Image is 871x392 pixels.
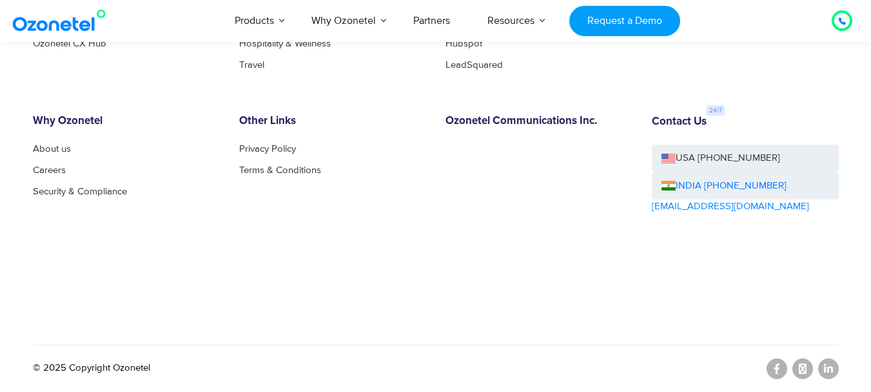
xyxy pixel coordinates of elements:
a: Careers [33,165,66,175]
a: Terms & Conditions [239,165,321,175]
h6: Other Links [239,115,426,128]
a: Ozonetel CX Hub [33,39,106,48]
a: Travel [239,60,264,70]
a: USA [PHONE_NUMBER] [652,145,839,172]
img: ind-flag.png [661,181,676,191]
a: LeadSquared [445,60,503,70]
a: INDIA [PHONE_NUMBER] [661,179,787,194]
a: Security & Compliance [33,187,127,196]
h6: Ozonetel Communications Inc. [445,115,632,128]
a: Hospitality & Wellness [239,39,331,48]
img: us-flag.png [661,154,676,163]
a: Privacy Policy [239,144,296,154]
h6: Contact Us [652,116,707,129]
p: © 2025 Copyright Ozonetel [33,361,150,376]
a: About us [33,144,71,154]
a: [EMAIL_ADDRESS][DOMAIN_NAME] [652,200,809,214]
h6: Why Ozonetel [33,115,220,128]
a: Request a Demo [569,6,680,36]
a: Hubspot [445,39,482,48]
